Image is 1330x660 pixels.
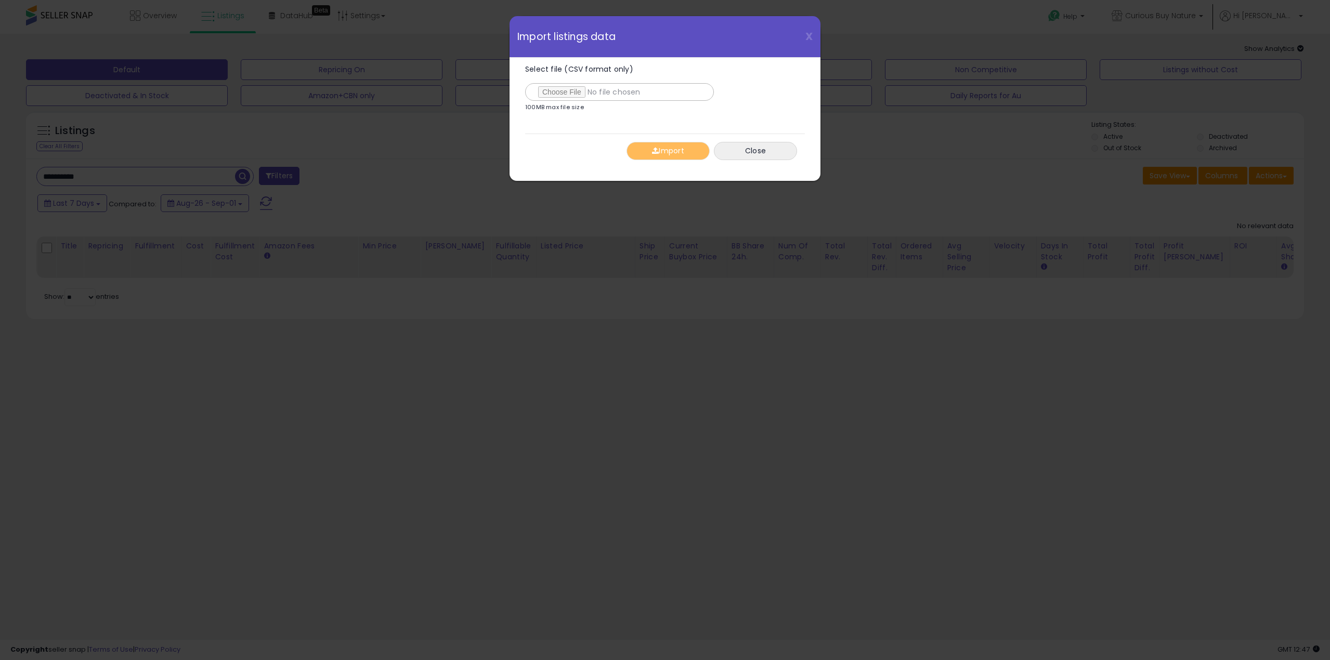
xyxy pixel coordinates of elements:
span: Select file (CSV format only) [525,64,633,74]
span: Import listings data [517,32,616,42]
p: 100MB max file size [525,104,584,110]
button: Import [627,142,710,160]
button: Close [714,142,797,160]
span: X [805,29,813,44]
